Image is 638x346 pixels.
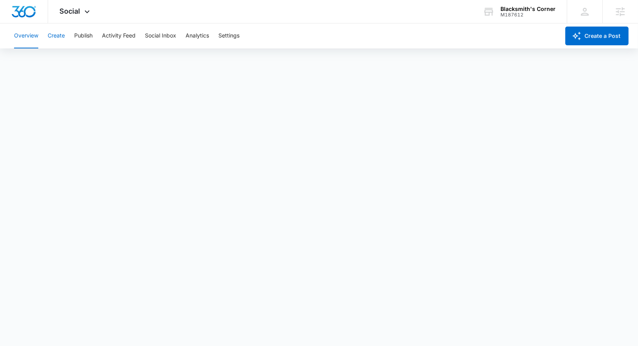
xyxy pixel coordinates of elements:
[218,23,239,48] button: Settings
[500,6,556,12] div: account name
[74,23,93,48] button: Publish
[565,27,629,45] button: Create a Post
[48,23,65,48] button: Create
[60,7,80,15] span: Social
[186,23,209,48] button: Analytics
[14,23,38,48] button: Overview
[145,23,176,48] button: Social Inbox
[500,12,556,18] div: account id
[102,23,136,48] button: Activity Feed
